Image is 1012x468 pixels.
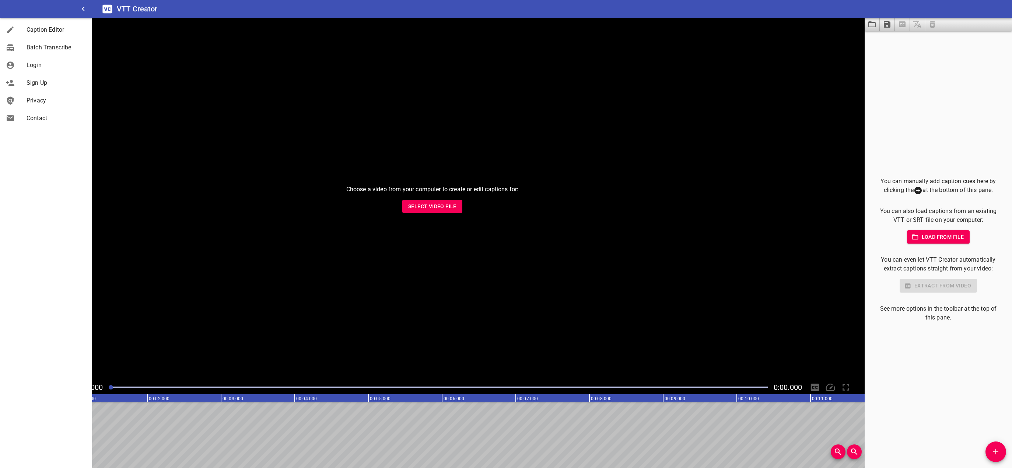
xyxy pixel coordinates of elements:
[27,25,86,34] span: Caption Editor
[6,61,27,70] div: Login
[876,304,1000,322] p: See more options in the toolbar at the top of this pane.
[883,20,892,29] svg: Save captions to file
[27,78,86,87] span: Sign Up
[738,396,759,401] text: 00:10.000
[6,78,27,87] div: Sign Up
[808,380,822,394] div: Hide/Show Captions
[907,230,970,244] button: Load from file
[402,200,462,213] button: Select Video File
[149,396,169,401] text: 00:02.000
[223,396,243,401] text: 00:03.000
[865,18,880,31] button: Load captions from file
[370,396,391,401] text: 00:05.000
[27,61,86,70] span: Login
[296,396,317,401] text: 00:04.000
[117,3,158,15] h6: VTT Creator
[847,444,862,459] button: Zoom Out
[868,20,876,29] svg: Load captions from file
[831,444,845,459] button: Zoom In
[6,114,27,123] div: Contact
[346,185,519,194] p: Choose a video from your computer to create or edit captions for:
[880,18,895,31] button: Save captions to file
[774,383,802,392] span: Video Duration
[6,96,27,105] div: Privacy
[876,207,1000,224] p: You can also load captions from an existing VTT or SRT file on your computer:
[895,18,910,31] span: Select a video in the pane to the left, then you can automatically extract captions.
[27,43,86,52] span: Batch Transcribe
[839,380,853,394] div: Toggle Full Screen
[876,255,1000,273] p: You can even let VTT Creator automatically extract captions straight from your video:
[408,202,456,211] span: Select Video File
[27,114,86,123] span: Contact
[985,441,1006,462] button: Add Cue
[823,380,837,394] div: Playback Speed
[665,396,685,401] text: 00:09.000
[876,279,1000,293] div: Select a video in the pane to the left to use this feature
[109,387,768,388] div: Play progress
[6,43,27,52] div: Batch Transcribe
[913,233,964,242] span: Load from file
[27,96,86,105] span: Privacy
[910,18,925,31] span: Add some captions below, then you can translate them.
[812,396,833,401] text: 00:11.000
[876,177,1000,195] p: You can manually add caption cues here by clicking the at the bottom of this pane.
[517,396,538,401] text: 00:07.000
[444,396,464,401] text: 00:06.000
[591,396,612,401] text: 00:08.000
[6,25,27,34] div: Caption Editor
